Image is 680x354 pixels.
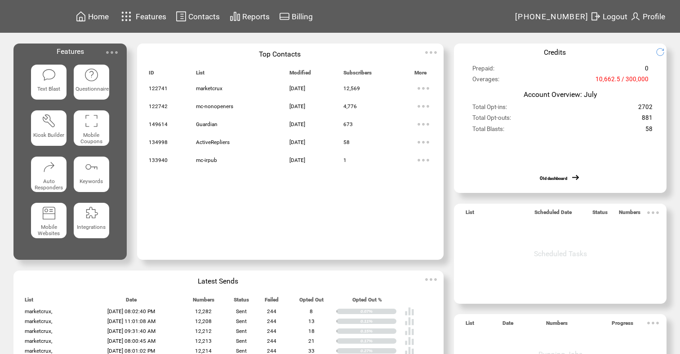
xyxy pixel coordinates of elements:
span: Overages: [472,76,499,87]
img: coupons.svg [84,114,98,128]
div: 0.27% [360,348,396,354]
img: text-blast.svg [42,68,56,82]
span: [DATE] 09:31:40 AM [107,328,156,334]
span: Top Contacts [259,50,301,58]
span: Kiosk Builder [33,132,64,138]
img: refresh.png [656,48,671,57]
span: Text Blast [37,86,60,92]
span: Sent [236,328,247,334]
span: Scheduled Date [534,209,572,219]
span: Auto Responders [35,178,63,191]
span: Progress [612,320,633,330]
span: List [25,297,33,307]
span: Contacts [188,12,220,21]
span: Features [57,47,84,56]
span: 134998 [149,139,168,145]
span: marketcrux [196,85,222,92]
img: ellypsis.svg [414,97,432,115]
a: Old dashboard [540,176,567,181]
span: 122742 [149,103,168,109]
span: 149614 [149,121,168,127]
div: 0.11% [360,319,396,324]
span: 10,662.5 / 300,000 [596,76,649,87]
img: ellypsis.svg [103,44,121,61]
span: Subscribers [343,70,372,80]
span: 133940 [149,157,168,163]
span: 58 [645,126,653,136]
span: Account Overview: July [524,90,597,99]
span: [DATE] [289,157,305,163]
img: questionnaire.svg [84,68,98,82]
div: 0.15% [360,328,396,334]
span: Status [234,297,249,307]
a: Home [74,9,110,23]
img: contacts.svg [176,11,187,22]
img: ellypsis.svg [644,204,662,222]
span: Opted Out % [352,297,382,307]
span: marketcrux, [25,348,52,354]
a: Text Blast [31,65,67,104]
span: 12,212 [195,328,212,334]
span: 21 [308,338,315,344]
img: ellypsis.svg [414,151,432,169]
span: Modified [289,70,311,80]
span: Numbers [193,297,214,307]
span: 4,776 [343,103,357,109]
span: Opted Out [299,297,324,307]
span: Failed [265,297,279,307]
span: Total Blasts: [472,126,504,136]
span: List [466,209,474,219]
span: 13 [308,318,315,324]
span: More [414,70,427,80]
span: [DATE] 11:01:08 AM [107,318,156,324]
span: ActiveRepliers [196,139,230,145]
span: 244 [267,338,276,344]
span: Guardian [196,121,218,127]
span: ID [149,70,154,80]
span: Numbers [546,320,568,330]
span: 18 [308,328,315,334]
span: 1 [343,157,347,163]
span: Sent [236,348,247,354]
span: Date [502,320,513,330]
a: Mobile Coupons [74,110,109,149]
img: tool%201.svg [42,114,56,128]
span: 881 [642,114,653,125]
img: poll%20-%20white.svg [404,316,414,326]
a: Logout [589,9,629,23]
img: ellypsis.svg [414,133,432,151]
span: [DATE] 08:02:40 PM [107,308,155,315]
img: integrations.svg [84,206,98,220]
span: Mobile Websites [38,224,60,236]
img: poll%20-%20white.svg [404,306,414,316]
img: exit.svg [590,11,601,22]
div: 0.07% [360,309,396,314]
a: Questionnaire [74,65,109,104]
img: ellypsis.svg [644,314,662,332]
span: 58 [343,139,350,145]
span: Billing [292,12,313,21]
span: Credits [544,48,566,57]
span: mc-nonopeners [196,103,233,109]
span: [DATE] 08:01:02 PM [107,348,155,354]
a: Reports [228,9,271,23]
img: home.svg [76,11,86,22]
span: Total Opt-outs: [472,114,511,125]
span: [DATE] [289,85,305,92]
span: 2702 [638,104,653,114]
span: 8 [310,308,313,315]
span: Questionnaire [76,86,109,92]
img: features.svg [119,9,134,24]
span: Logout [603,12,627,21]
span: marketcrux, [25,318,52,324]
a: Kiosk Builder [31,110,67,149]
span: Home [88,12,109,21]
span: [PHONE_NUMBER] [515,12,589,21]
span: [DATE] [289,103,305,109]
span: 12,214 [195,348,212,354]
span: 12,208 [195,318,212,324]
span: Status [592,209,608,219]
img: chart.svg [230,11,240,22]
span: Sent [236,308,247,315]
span: Date [126,297,137,307]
